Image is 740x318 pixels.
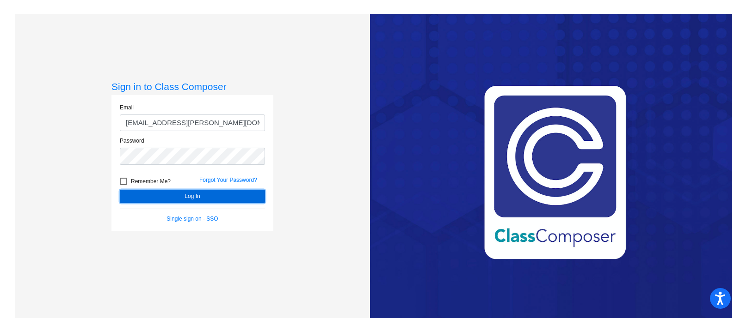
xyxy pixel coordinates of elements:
[131,176,171,187] span: Remember Me?
[166,216,218,222] a: Single sign on - SSO
[120,137,144,145] label: Password
[111,81,273,92] h3: Sign in to Class Composer
[120,190,265,203] button: Log In
[199,177,257,183] a: Forgot Your Password?
[120,103,134,112] label: Email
